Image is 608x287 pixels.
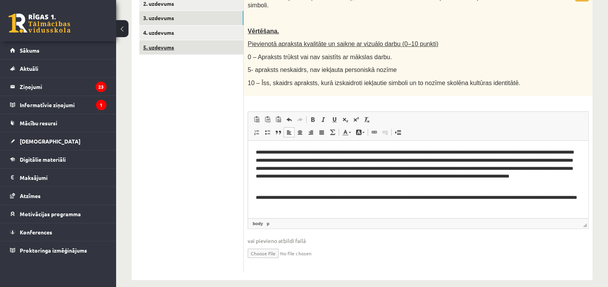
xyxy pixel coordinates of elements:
[265,220,271,227] a: p element
[248,41,438,47] span: Pievienotā apraksta kvalitāte un saikne ar vizuālo darbu (0–10 punkti)
[307,114,318,125] a: Bold (Ctrl+B)
[10,96,106,114] a: Informatīvie ziņojumi1
[20,169,106,186] legend: Maksājumi
[251,114,262,125] a: Paste (Ctrl+V)
[361,114,372,125] a: Remove Format
[139,11,243,25] a: 3. uzdevums
[10,169,106,186] a: Maksājumi
[340,127,353,137] a: Text Color
[20,210,81,217] span: Motivācijas programma
[392,127,403,137] a: Insert Page Break for Printing
[10,78,106,96] a: Ziņojumi23
[20,192,41,199] span: Atzīmes
[20,47,39,54] span: Sākums
[96,100,106,110] i: 1
[248,141,588,218] iframe: Editor, wiswyg-editor-user-answer-47433804508260
[10,132,106,150] a: [DEMOGRAPHIC_DATA]
[10,114,106,132] a: Mācību resursi
[10,150,106,168] a: Digitālie materiāli
[380,127,390,137] a: Unlink
[284,127,295,137] a: Align Left
[327,127,338,137] a: Math
[273,114,284,125] a: Paste from Word
[10,187,106,205] a: Atzīmes
[262,127,273,137] a: Insert/Remove Bulleted List
[20,96,106,114] legend: Informatīvie ziņojumi
[248,54,392,60] span: 0 – Apraksts trūkst vai nav saistīts ar mākslas darbu.
[262,114,273,125] a: Paste as plain text (Ctrl+Shift+V)
[248,28,279,34] span: Vērtēšana.
[20,138,80,145] span: [DEMOGRAPHIC_DATA]
[139,40,243,55] a: 5. uzdevums
[329,114,340,125] a: Underline (Ctrl+U)
[318,114,329,125] a: Italic (Ctrl+I)
[316,127,327,137] a: Justify
[340,114,351,125] a: Subscript
[96,82,106,92] i: 23
[10,223,106,241] a: Konferences
[351,114,361,125] a: Superscript
[295,127,305,137] a: Center
[20,247,87,254] span: Proktoringa izmēģinājums
[20,156,66,163] span: Digitālie materiāli
[10,205,106,223] a: Motivācijas programma
[583,223,587,227] span: Resize
[248,237,589,245] span: vai pievieno atbildi failā
[20,78,106,96] legend: Ziņojumi
[20,229,52,236] span: Konferences
[20,65,38,72] span: Aktuāli
[9,14,70,33] a: Rīgas 1. Tālmācības vidusskola
[10,241,106,259] a: Proktoringa izmēģinājums
[305,127,316,137] a: Align Right
[248,80,520,86] span: 10 – Īss, skaidrs apraksts, kurā izskaidroti iekļautie simboli un to nozīme skolēna kultūras iden...
[295,114,305,125] a: Redo (Ctrl+Y)
[10,60,106,77] a: Aktuāli
[369,127,380,137] a: Link (Ctrl+K)
[139,26,243,40] a: 4. uzdevums
[248,67,397,73] span: 5- apraksts neskaidrs, nav iekļauta personiskā nozīme
[251,220,264,227] a: body element
[353,127,367,137] a: Background Color
[273,127,284,137] a: Block Quote
[20,120,57,126] span: Mācību resursi
[284,114,295,125] a: Undo (Ctrl+Z)
[10,41,106,59] a: Sākums
[251,127,262,137] a: Insert/Remove Numbered List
